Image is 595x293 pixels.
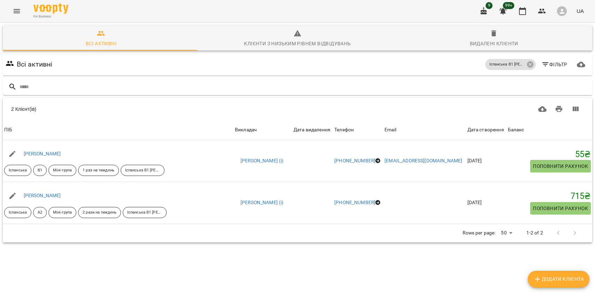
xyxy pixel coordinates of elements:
h6: Всі активні [17,59,53,70]
span: Додати клієнта [533,275,584,283]
p: 2 рази на тиждень [83,210,116,216]
span: 99+ [503,2,514,9]
p: Іспанська В1 [PERSON_NAME] - пара [127,210,162,216]
div: 50 [498,228,515,238]
div: Видалені клієнти [470,39,518,48]
div: 2 рази на тиждень [78,207,121,218]
div: Міні-група [48,165,76,176]
div: Міні-група [48,207,76,218]
button: Вигляд колонок [567,101,584,117]
div: Клієнти з низьким рівнем відвідувань [244,39,351,48]
div: A2 [33,207,47,218]
p: Міні-група [53,168,72,174]
p: Іспанська В1 [PERSON_NAME] - пара [489,62,524,68]
button: Завантажити CSV [534,101,551,117]
a: [PERSON_NAME] (і) [241,157,284,164]
div: Sort [467,126,504,134]
div: Sort [4,126,12,134]
p: Іспанська [9,168,27,174]
a: [PHONE_NUMBER] [334,200,375,205]
div: Sort [508,126,524,134]
span: Email [384,126,464,134]
div: Іспанська [4,165,31,176]
p: Rows per page: [463,230,495,237]
td: [DATE] [466,182,506,224]
div: Дата видалення [293,126,330,134]
img: Voopty Logo [33,3,68,14]
span: Дата створення [467,126,505,134]
div: ПІБ [4,126,12,134]
div: Іспанська [4,207,31,218]
div: Sort [334,126,354,134]
span: For Business [33,14,68,19]
div: Table Toolbar [3,98,592,120]
p: 1-2 of 2 [526,230,543,237]
button: Поповнити рахунок [530,202,591,215]
h5: 715 ₴ [508,191,591,202]
button: Друк [551,101,567,117]
span: Поповнити рахунок [533,204,588,213]
p: Міні-група [53,210,72,216]
button: Menu [8,3,25,20]
p: B1 [38,168,42,174]
span: UA [577,7,584,15]
td: [DATE] [466,140,506,182]
div: B1 [33,165,47,176]
button: UA [574,5,587,17]
a: [PERSON_NAME] [24,193,61,198]
span: ПІБ [4,126,232,134]
a: [EMAIL_ADDRESS][DOMAIN_NAME] [384,158,462,163]
span: Викладач [235,126,291,134]
p: Іспанська [9,210,27,216]
span: Дата видалення [293,126,331,134]
span: Поповнити рахунок [533,162,588,170]
div: Дата створення [467,126,504,134]
h5: 55 ₴ [508,149,591,160]
span: Баланс [508,126,591,134]
button: Фільтр [539,58,570,71]
a: [PERSON_NAME] [24,151,61,156]
div: Sort [235,126,257,134]
button: Поповнити рахунок [530,160,591,172]
a: [PHONE_NUMBER] [334,158,375,163]
div: Телефон [334,126,354,134]
span: Фільтр [541,60,567,69]
div: Баланс [508,126,524,134]
div: Викладач [235,126,257,134]
p: Іспанська В1 [PERSON_NAME] - пара [125,168,160,174]
div: Іспанська В1 [PERSON_NAME] - пара [123,207,167,218]
div: Іспанська В1 [PERSON_NAME] - пара [485,59,536,70]
div: Sort [384,126,396,134]
div: 2 Клієнт(ів) [11,106,285,113]
div: Всі активні [86,39,116,48]
div: Sort [293,126,330,134]
p: 1 раз на тиждень [83,168,114,174]
a: [PERSON_NAME] (і) [241,199,284,206]
div: Email [384,126,396,134]
button: Додати клієнта [528,271,589,287]
div: 1 раз на тиждень [78,165,119,176]
p: A2 [38,210,42,216]
span: Телефон [334,126,382,134]
span: 9 [486,2,493,9]
div: Іспанська В1 [PERSON_NAME] - пара [121,165,165,176]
